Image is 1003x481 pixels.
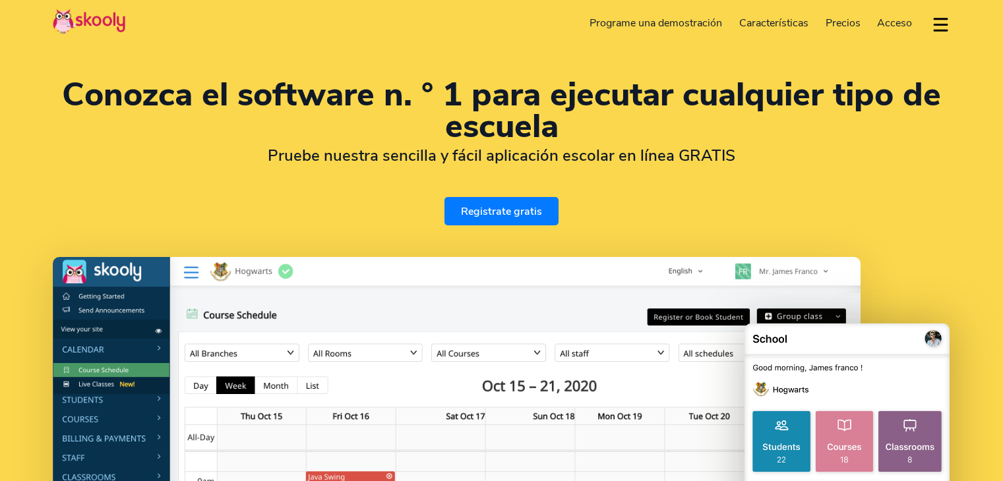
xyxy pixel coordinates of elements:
[53,9,125,34] img: Skooly
[868,13,921,34] a: Acceso
[826,16,861,30] span: Precios
[931,9,950,40] button: dropdown menu
[444,197,559,225] a: Registrate gratis
[731,13,817,34] a: Características
[53,146,950,165] h2: Pruebe nuestra sencilla y fácil aplicación escolar en línea GRATIS
[817,13,869,34] a: Precios
[877,16,912,30] span: Acceso
[582,13,731,34] a: Programe una demostración
[53,79,950,142] h1: Conozca el software n. ° 1 para ejecutar cualquier tipo de escuela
